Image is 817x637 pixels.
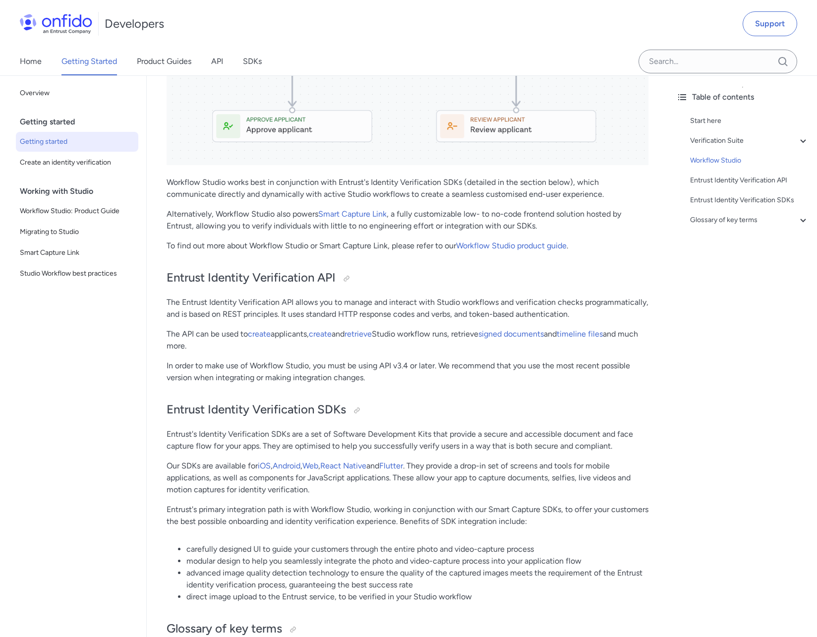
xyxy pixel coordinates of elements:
[20,268,134,280] span: Studio Workflow best practices
[167,428,648,452] p: Entrust's Identity Verification SDKs are a set of Software Development Kits that provide a secure...
[20,205,134,217] span: Workflow Studio: Product Guide
[20,136,134,148] span: Getting started
[167,460,648,496] p: Our SDKs are available for , , , and . They provide a drop-in set of screens and tools for mobile...
[186,543,648,555] li: carefully designed UI to guide your customers through the entire photo and video-capture process
[258,461,271,470] a: iOS
[690,174,809,186] a: Entrust Identity Verification API
[167,504,648,527] p: Entrust's primary integration path is with Workflow Studio, working in conjunction with our Smart...
[20,181,142,201] div: Working with Studio
[243,48,262,75] a: SDKs
[16,243,138,263] a: Smart Capture Link
[16,153,138,173] a: Create an identity verification
[16,132,138,152] a: Getting started
[639,50,797,73] input: Onfido search input field
[743,11,797,36] a: Support
[20,247,134,259] span: Smart Capture Link
[167,240,648,252] p: To find out more about Workflow Studio or Smart Capture Link, please refer to our .
[16,201,138,221] a: Workflow Studio: Product Guide
[167,296,648,320] p: The Entrust Identity Verification API allows you to manage and interact with Studio workflows and...
[320,461,366,470] a: React Native
[20,87,134,99] span: Overview
[167,208,648,232] p: Alternatively, Workflow Studio also powers , a fully customizable low- to no-code frontend soluti...
[167,176,648,200] p: Workflow Studio works best in conjunction with Entrust's Identity Verification SDKs (detailed in ...
[137,48,191,75] a: Product Guides
[167,360,648,384] p: In order to make use of Workflow Studio, you must be using API v3.4 or later. We recommend that y...
[20,48,42,75] a: Home
[20,112,142,132] div: Getting started
[167,328,648,352] p: The API can be used to applicants, and Studio workflow runs, retrieve and and much more.
[379,461,403,470] a: Flutter
[690,135,809,147] a: Verification Suite
[20,226,134,238] span: Migrating to Studio
[186,567,648,591] li: advanced image quality detection technology to ensure the quality of the captured images meets th...
[248,329,271,339] a: create
[345,329,372,339] a: retrieve
[16,222,138,242] a: Migrating to Studio
[690,155,809,167] a: Workflow Studio
[690,115,809,127] a: Start here
[167,270,648,287] h2: Entrust Identity Verification API
[186,591,648,603] li: direct image upload to the Entrust service, to be verified in your Studio workflow
[105,16,164,32] h1: Developers
[186,555,648,567] li: modular design to help you seamlessly integrate the photo and video-capture process into your app...
[557,329,603,339] a: timeline files
[456,241,567,250] a: Workflow Studio product guide
[690,214,809,226] a: Glossary of key terms
[309,329,332,339] a: create
[676,91,809,103] div: Table of contents
[302,461,318,470] a: Web
[273,461,300,470] a: Android
[16,264,138,284] a: Studio Workflow best practices
[478,329,544,339] a: signed documents
[318,209,387,219] a: Smart Capture Link
[167,402,648,418] h2: Entrust Identity Verification SDKs
[20,14,92,34] img: Onfido Logo
[61,48,117,75] a: Getting Started
[16,83,138,103] a: Overview
[211,48,223,75] a: API
[20,157,134,169] span: Create an identity verification
[690,194,809,206] a: Entrust Identity Verification SDKs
